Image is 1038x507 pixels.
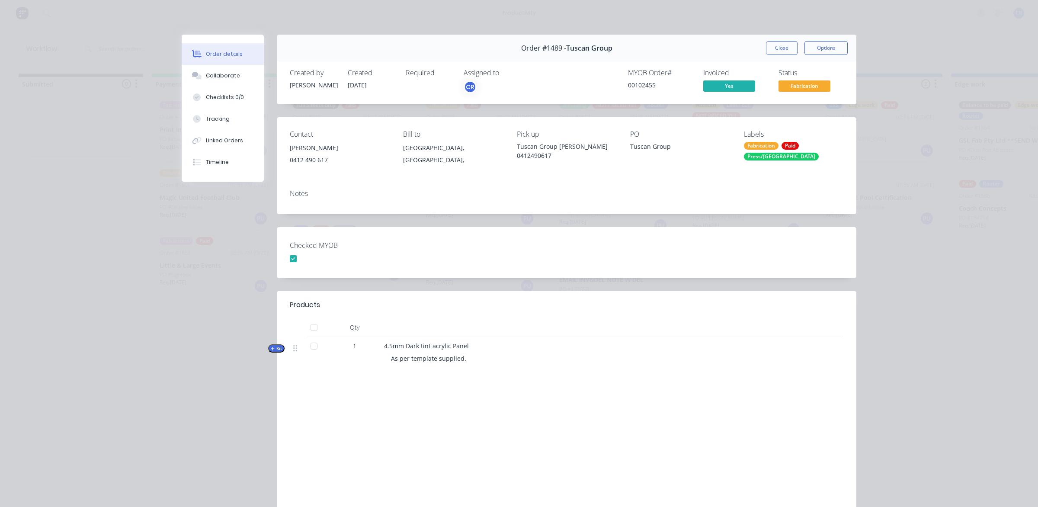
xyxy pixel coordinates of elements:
[271,345,282,352] span: Kit
[290,189,843,198] div: Notes
[384,342,469,350] span: 4.5mm Dark tint acrylic Panel
[290,69,337,77] div: Created by
[744,142,778,150] div: Fabrication
[290,154,389,166] div: 0412 490 617
[206,72,240,80] div: Collaborate
[630,142,730,154] div: Tuscan Group
[290,142,389,154] div: [PERSON_NAME]
[630,130,730,138] div: PO
[182,87,264,108] button: Checklists 0/0
[206,158,229,166] div: Timeline
[391,354,466,363] span: As per template supplied.
[182,43,264,65] button: Order details
[566,44,612,52] span: Tuscan Group
[353,341,356,350] span: 1
[744,130,843,138] div: Labels
[403,130,503,138] div: Bill to
[329,319,381,336] div: Qty
[182,108,264,130] button: Tracking
[206,115,230,123] div: Tracking
[804,41,848,55] button: Options
[703,80,755,91] span: Yes
[182,151,264,173] button: Timeline
[778,80,830,91] span: Fabrication
[206,50,243,58] div: Order details
[290,300,320,310] div: Products
[348,81,367,89] span: [DATE]
[464,80,477,93] button: CR
[744,153,819,160] div: Press/[GEOGRAPHIC_DATA]
[464,69,550,77] div: Assigned to
[290,142,389,170] div: [PERSON_NAME]0412 490 617
[517,142,616,160] div: Tuscan Group [PERSON_NAME] 0412490617
[628,69,693,77] div: MYOB Order #
[290,240,398,250] label: Checked MYOB
[517,130,616,138] div: Pick up
[782,142,799,150] div: Paid
[778,80,830,93] button: Fabrication
[703,69,768,77] div: Invoiced
[628,80,693,90] div: 00102455
[403,142,503,170] div: [GEOGRAPHIC_DATA], [GEOGRAPHIC_DATA],
[406,69,453,77] div: Required
[348,69,395,77] div: Created
[290,130,389,138] div: Contact
[182,65,264,87] button: Collaborate
[290,80,337,90] div: [PERSON_NAME]
[206,137,243,144] div: Linked Orders
[206,93,244,101] div: Checklists 0/0
[403,142,503,166] div: [GEOGRAPHIC_DATA], [GEOGRAPHIC_DATA],
[182,130,264,151] button: Linked Orders
[766,41,798,55] button: Close
[268,344,285,353] button: Kit
[521,44,566,52] span: Order #1489 -
[778,69,843,77] div: Status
